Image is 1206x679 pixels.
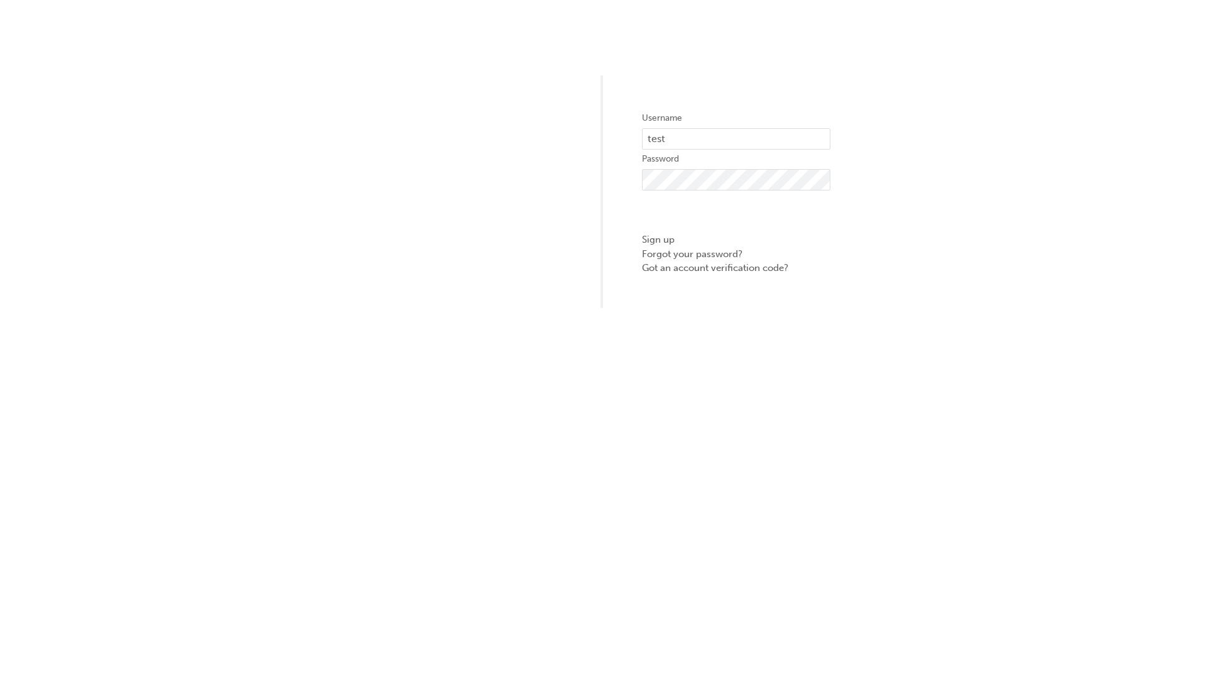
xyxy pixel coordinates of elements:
[642,128,830,150] input: Username
[642,152,830,167] label: Password
[642,261,830,275] a: Got an account verification code?
[642,247,830,262] a: Forgot your password?
[642,111,830,126] label: Username
[642,200,830,224] button: Sign In
[642,233,830,247] a: Sign up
